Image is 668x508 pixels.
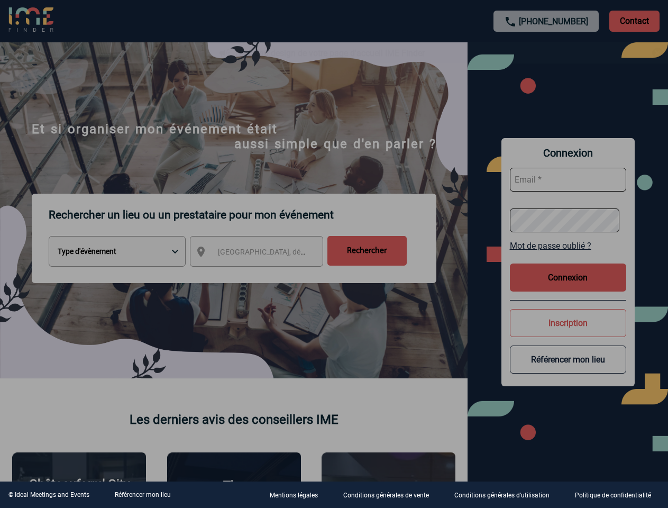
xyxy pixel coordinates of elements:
[343,492,429,500] p: Conditions générales de vente
[115,491,171,498] a: Référencer mon lieu
[566,490,668,500] a: Politique de confidentialité
[270,492,318,500] p: Mentions légales
[446,490,566,500] a: Conditions générales d'utilisation
[335,490,446,500] a: Conditions générales de vente
[261,490,335,500] a: Mentions légales
[454,492,550,500] p: Conditions générales d'utilisation
[575,492,651,500] p: Politique de confidentialité
[8,491,89,498] div: © Ideal Meetings and Events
